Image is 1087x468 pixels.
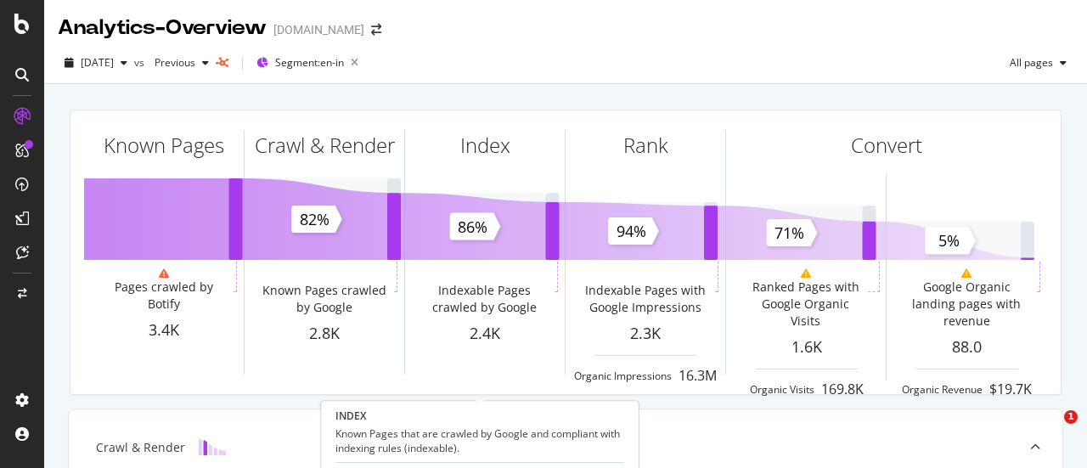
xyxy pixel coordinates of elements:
[418,282,551,316] div: Indexable Pages crawled by Google
[148,55,195,70] span: Previous
[84,319,244,341] div: 3.4K
[1064,410,1078,424] span: 1
[255,131,395,160] div: Crawl & Render
[134,55,148,70] span: vs
[574,369,672,383] div: Organic Impressions
[58,49,134,76] button: [DATE]
[104,131,224,160] div: Known Pages
[371,24,381,36] div: arrow-right-arrow-left
[679,366,717,386] div: 16.3M
[623,131,668,160] div: Rank
[148,49,216,76] button: Previous
[58,14,267,42] div: Analytics - Overview
[245,323,404,345] div: 2.8K
[1029,410,1070,451] iframe: Intercom live chat
[1003,49,1073,76] button: All pages
[1003,55,1053,70] span: All pages
[250,49,365,76] button: Segment:en-in
[335,426,624,455] div: Known Pages that are crawled by Google and compliant with indexing rules (indexable).
[335,409,624,423] div: INDEX
[273,21,364,38] div: [DOMAIN_NAME]
[257,282,391,316] div: Known Pages crawled by Google
[275,55,344,70] span: Segment: en-in
[566,323,725,345] div: 2.3K
[460,131,510,160] div: Index
[199,439,226,455] img: block-icon
[81,55,114,70] span: 2025 Sep. 15th
[97,279,230,313] div: Pages crawled by Botify
[578,282,712,316] div: Indexable Pages with Google Impressions
[405,323,565,345] div: 2.4K
[96,439,185,456] div: Crawl & Render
